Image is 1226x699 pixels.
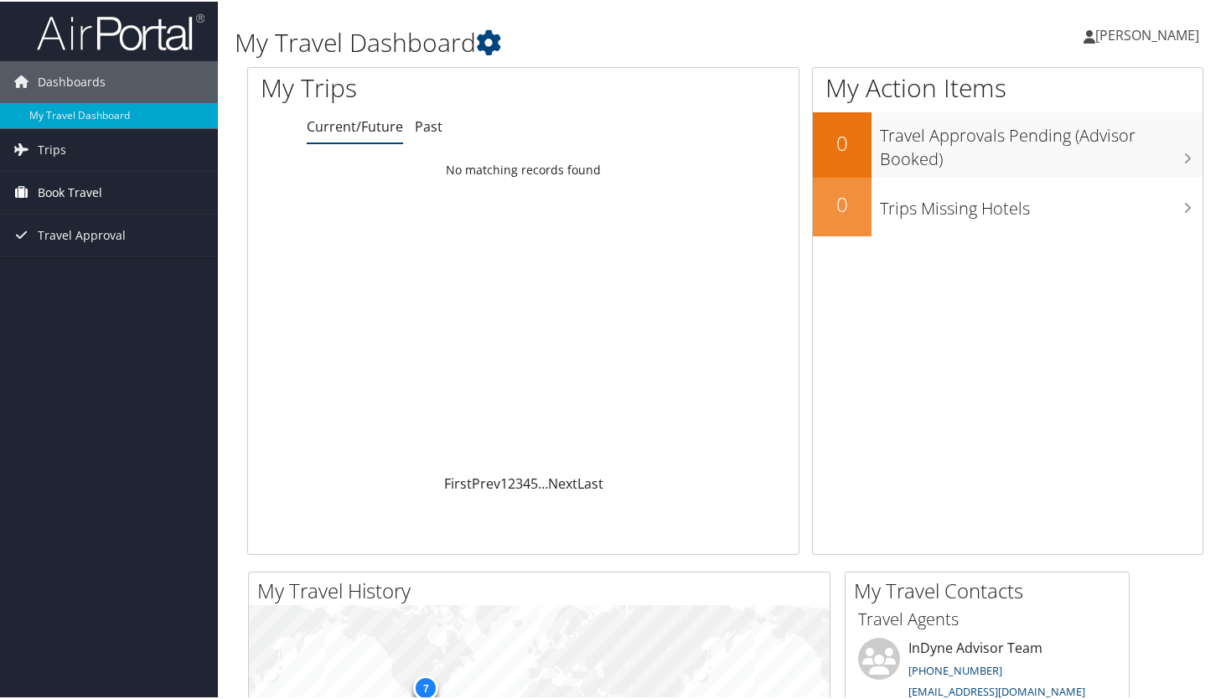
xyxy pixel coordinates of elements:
[908,682,1085,697] a: [EMAIL_ADDRESS][DOMAIN_NAME]
[908,661,1002,676] a: [PHONE_NUMBER]
[515,473,523,491] a: 3
[38,213,126,255] span: Travel Approval
[261,69,556,104] h1: My Trips
[38,60,106,101] span: Dashboards
[472,473,500,491] a: Prev
[257,575,830,603] h2: My Travel History
[813,189,872,217] h2: 0
[37,11,204,50] img: airportal-logo.png
[530,473,538,491] a: 5
[248,153,799,184] td: No matching records found
[880,114,1203,169] h3: Travel Approvals Pending (Advisor Booked)
[508,473,515,491] a: 2
[415,116,442,134] a: Past
[548,473,577,491] a: Next
[813,127,872,156] h2: 0
[1084,8,1216,59] a: [PERSON_NAME]
[854,575,1129,603] h2: My Travel Contacts
[523,473,530,491] a: 4
[38,170,102,212] span: Book Travel
[880,187,1203,219] h3: Trips Missing Hotels
[235,23,889,59] h1: My Travel Dashboard
[813,111,1203,175] a: 0Travel Approvals Pending (Advisor Booked)
[38,127,66,169] span: Trips
[500,473,508,491] a: 1
[577,473,603,491] a: Last
[813,69,1203,104] h1: My Action Items
[444,473,472,491] a: First
[813,176,1203,235] a: 0Trips Missing Hotels
[1095,24,1199,43] span: [PERSON_NAME]
[413,674,438,699] div: 7
[858,606,1116,629] h3: Travel Agents
[307,116,403,134] a: Current/Future
[538,473,548,491] span: …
